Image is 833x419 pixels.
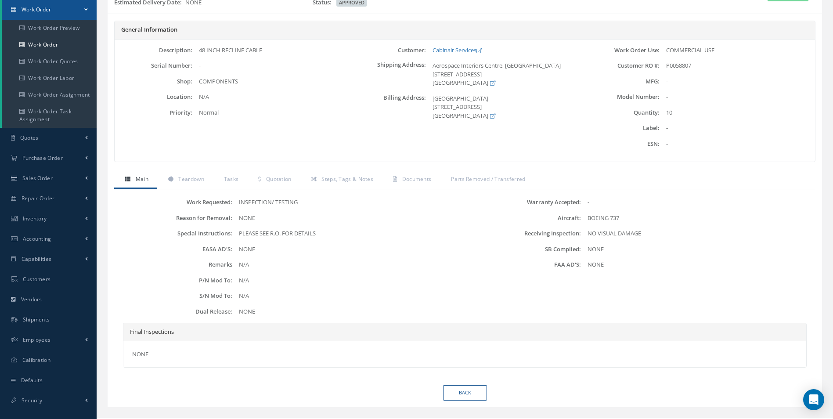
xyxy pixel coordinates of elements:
[23,275,51,283] span: Customers
[116,230,232,237] label: Special Instructions:
[581,109,659,116] label: Quantity:
[440,171,534,189] a: Parts Removed / Transferred
[22,255,52,263] span: Capabilities
[451,175,525,183] span: Parts Removed / Transferred
[382,171,440,189] a: Documents
[121,26,808,33] h5: General Information
[426,61,581,87] div: Aerospace Interiors Centre, [GEOGRAPHIC_DATA] [STREET_ADDRESS] [GEOGRAPHIC_DATA]
[178,175,204,183] span: Teardown
[136,175,148,183] span: Main
[660,93,815,101] div: -
[22,195,55,202] span: Repair Order
[192,108,348,117] div: Normal
[23,235,51,242] span: Accounting
[22,154,63,162] span: Purchase Order
[2,53,97,70] a: Work Order Quotes
[660,46,815,55] div: COMMERCIAL USE
[660,124,815,133] div: -
[433,46,482,54] a: Cabinair Services
[803,389,824,410] div: Open Intercom Messenger
[266,175,292,183] span: Quotation
[192,93,348,101] div: N/A
[581,94,659,100] label: Model Number:
[23,215,47,222] span: Inventory
[2,103,97,128] a: Work Order Task Assignment
[20,134,39,141] span: Quotes
[2,36,97,53] a: Work Order
[232,276,465,285] div: N/A
[465,199,581,206] label: Warranty Accepted:
[581,260,813,269] div: NONE
[2,70,97,87] a: Work Order Labor
[232,292,465,300] div: N/A
[22,397,42,404] span: Security
[232,229,465,238] div: PLEASE SEE R.O. FOR DETAILS
[465,246,581,253] label: SB Complied:
[157,171,213,189] a: Teardown
[23,336,51,343] span: Employees
[2,20,97,36] a: Work Order Preview
[348,61,426,87] label: Shipping Address:
[116,308,232,315] label: Dual Release:
[232,198,465,207] div: INSPECTION/ TESTING
[192,77,348,86] div: COMPONENTS
[115,78,192,85] label: Shop:
[123,323,806,341] div: Final Inspections
[116,199,232,206] label: Work Requested:
[660,140,815,148] div: -
[116,293,232,299] label: S/N Mod To:
[232,260,465,269] div: N/A
[116,277,232,284] label: P/N Mod To:
[581,125,659,131] label: Label:
[402,175,432,183] span: Documents
[581,141,659,147] label: ESN:
[115,94,192,100] label: Location:
[21,376,43,384] span: Defaults
[247,171,300,189] a: Quotation
[581,229,813,238] div: NO VISUAL DAMAGE
[115,109,192,116] label: Priority:
[224,175,239,183] span: Tasks
[232,214,465,223] div: NONE
[581,245,813,254] div: NONE
[114,171,157,189] a: Main
[22,174,53,182] span: Sales Order
[213,171,248,189] a: Tasks
[199,61,201,69] span: -
[581,47,659,54] label: Work Order Use:
[581,214,813,223] div: BOEING 737
[443,385,487,401] a: Back
[321,175,373,183] span: Steps, Tags & Notes
[348,47,426,54] label: Customer:
[465,261,581,268] label: FAA AD'S:
[126,350,804,359] div: NONE
[232,245,465,254] div: NONE
[23,316,50,323] span: Shipments
[21,296,42,303] span: Vendors
[116,215,232,221] label: Reason for Removal:
[192,46,348,55] div: 48 INCH RECLINE CABLE
[581,78,659,85] label: MFG:
[232,307,465,316] div: NONE
[465,230,581,237] label: Receiving Inspection:
[115,62,192,69] label: Serial Number:
[660,108,815,117] div: 10
[22,6,51,13] span: Work Order
[426,94,581,120] div: [GEOGRAPHIC_DATA] [STREET_ADDRESS] [GEOGRAPHIC_DATA]
[581,62,659,69] label: Customer RO #:
[348,94,426,120] label: Billing Address:
[115,47,192,54] label: Description:
[116,261,232,268] label: Remarks
[116,246,232,253] label: EASA AD'S:
[22,356,50,364] span: Calibration
[660,77,815,86] div: -
[2,87,97,103] a: Work Order Assignment
[465,215,581,221] label: Aircraft:
[666,61,691,69] span: P0058807
[581,198,813,207] div: -
[300,171,382,189] a: Steps, Tags & Notes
